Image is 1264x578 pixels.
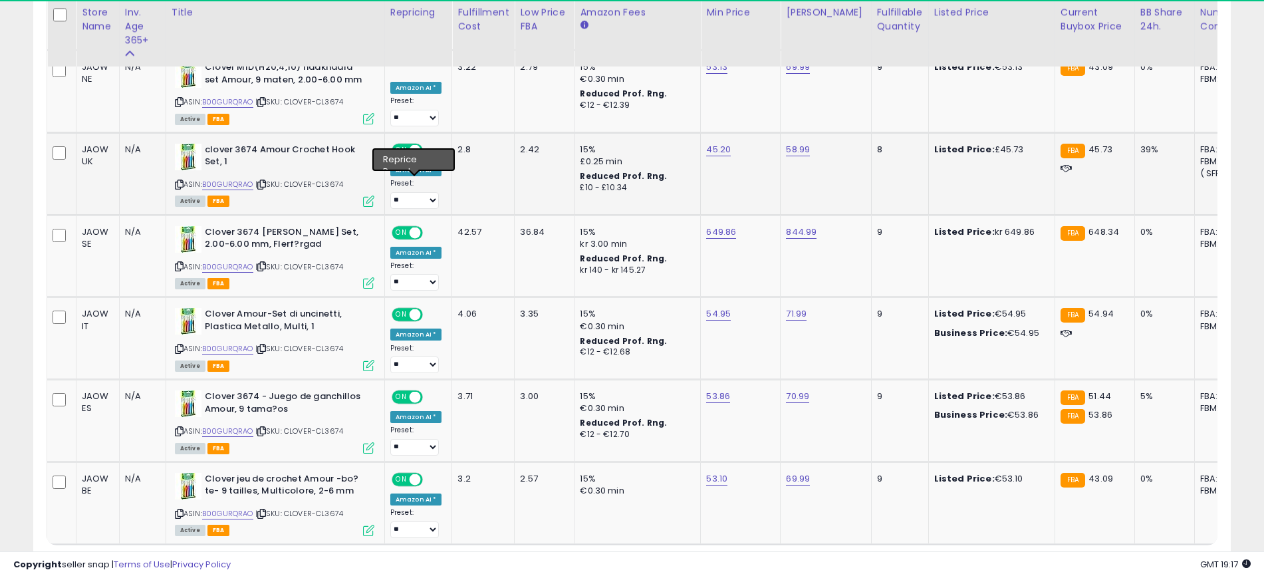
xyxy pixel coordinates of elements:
[114,558,170,571] a: Terms of Use
[205,226,366,254] b: Clover 3674 [PERSON_NAME] Set, 2.00-6.00 mm, Flerf?rgad
[877,61,918,73] div: 9
[934,473,1045,485] div: €53.10
[175,144,374,206] div: ASIN:
[934,61,1045,73] div: €53.13
[580,182,690,194] div: £10 - £10.34
[207,196,230,207] span: FBA
[205,473,366,501] b: Clover jeu de crochet Amour -bo?te- 9 tailles, Multicolore, 2-6 mm
[934,144,1045,156] div: £45.73
[934,327,1045,339] div: €54.95
[125,390,156,402] div: N/A
[125,226,156,238] div: N/A
[125,144,156,156] div: N/A
[580,226,690,238] div: 15%
[175,443,205,454] span: All listings currently available for purchase on Amazon
[255,343,343,354] span: | SKU: CLOVER-CL3674
[1200,473,1244,485] div: FBA: 4
[390,82,442,94] div: Amazon AI *
[175,278,205,289] span: All listings currently available for purchase on Amazon
[706,61,727,74] a: 53.13
[1200,168,1244,180] div: ( SFP: 2 )
[877,390,918,402] div: 9
[877,473,918,485] div: 9
[202,96,253,108] a: B00GURQRAO
[934,307,995,320] b: Listed Price:
[1140,308,1184,320] div: 0%
[175,226,201,253] img: 51fyVCo3HqL._SL40_.jpg
[786,307,807,321] a: 71.99
[520,308,564,320] div: 3.35
[1140,226,1184,238] div: 0%
[13,559,231,571] div: seller snap | |
[877,144,918,156] div: 8
[175,308,374,370] div: ASIN:
[82,308,109,332] div: JAOW IT
[934,225,995,238] b: Listed Price:
[175,390,201,417] img: 51fyVCo3HqL._SL40_.jpg
[457,473,504,485] div: 3.2
[786,225,817,239] a: 844.99
[125,473,156,485] div: N/A
[207,443,230,454] span: FBA
[934,308,1045,320] div: €54.95
[390,5,447,19] div: Repricing
[580,19,588,31] small: Amazon Fees.
[255,426,343,436] span: | SKU: CLOVER-CL3674
[580,238,690,250] div: kr 3.00 min
[877,308,918,320] div: 9
[1200,144,1244,156] div: FBA: 6
[205,144,366,172] b: clover 3674 Amour Crochet Hook Set, 1
[175,525,205,536] span: All listings currently available for purchase on Amazon
[877,5,923,33] div: Fulfillable Quantity
[580,100,690,111] div: €12 - €12.39
[1200,402,1244,414] div: FBM: 3
[1088,307,1114,320] span: 54.94
[1061,226,1085,241] small: FBA
[1200,156,1244,168] div: FBM: 11
[1088,390,1111,402] span: 51.44
[1140,5,1189,33] div: BB Share 24h.
[1200,238,1244,250] div: FBM: 2
[125,5,160,47] div: Inv. Age 365+
[580,390,690,402] div: 15%
[520,61,564,73] div: 2.79
[390,96,442,126] div: Preset:
[580,156,690,168] div: £0.25 min
[390,179,442,209] div: Preset:
[202,508,253,519] a: B00GURQRAO
[706,143,731,156] a: 45.20
[877,226,918,238] div: 9
[175,144,201,170] img: 51fyVCo3HqL._SL40_.jpg
[1200,73,1244,85] div: FBM: 5
[255,179,343,190] span: | SKU: CLOVER-CL3674
[390,411,442,423] div: Amazon AI *
[175,361,205,372] span: All listings currently available for purchase on Amazon
[175,114,205,125] span: All listings currently available for purchase on Amazon
[1200,308,1244,320] div: FBA: 5
[1140,144,1184,156] div: 39%
[393,474,410,485] span: ON
[580,485,690,497] div: €0.30 min
[786,143,810,156] a: 58.99
[1061,390,1085,405] small: FBA
[1061,5,1129,33] div: Current Buybox Price
[205,61,366,89] b: Clover MID(H20,4,10) haaknaald set Amour, 9 maten, 2.00-6.00 mm
[207,114,230,125] span: FBA
[175,308,201,335] img: 51fyVCo3HqL._SL40_.jpg
[1200,61,1244,73] div: FBA: 5
[255,508,343,519] span: | SKU: CLOVER-CL3674
[457,61,504,73] div: 3.22
[934,226,1045,238] div: kr 649.86
[580,308,690,320] div: 15%
[1061,61,1085,76] small: FBA
[934,409,1045,421] div: €53.86
[82,226,109,250] div: JAOW SE
[934,143,995,156] b: Listed Price:
[706,225,736,239] a: 649.86
[82,61,109,85] div: JAOW NE
[175,390,374,452] div: ASIN:
[706,307,731,321] a: 54.95
[175,473,374,535] div: ASIN:
[175,473,201,500] img: 51fyVCo3HqL._SL40_.jpg
[393,227,410,238] span: ON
